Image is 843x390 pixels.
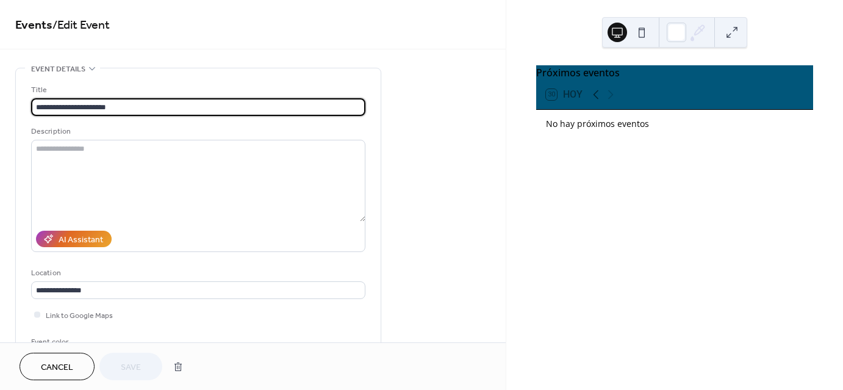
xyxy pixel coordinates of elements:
[46,309,113,322] span: Link to Google Maps
[536,65,813,80] div: Próximos eventos
[52,13,110,37] span: / Edit Event
[31,125,363,138] div: Description
[31,336,123,348] div: Event color
[15,13,52,37] a: Events
[31,267,363,280] div: Location
[31,63,85,76] span: Event details
[41,361,73,374] span: Cancel
[36,231,112,247] button: AI Assistant
[546,117,803,130] div: No hay próximos eventos
[20,353,95,380] button: Cancel
[31,84,363,96] div: Title
[59,234,103,247] div: AI Assistant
